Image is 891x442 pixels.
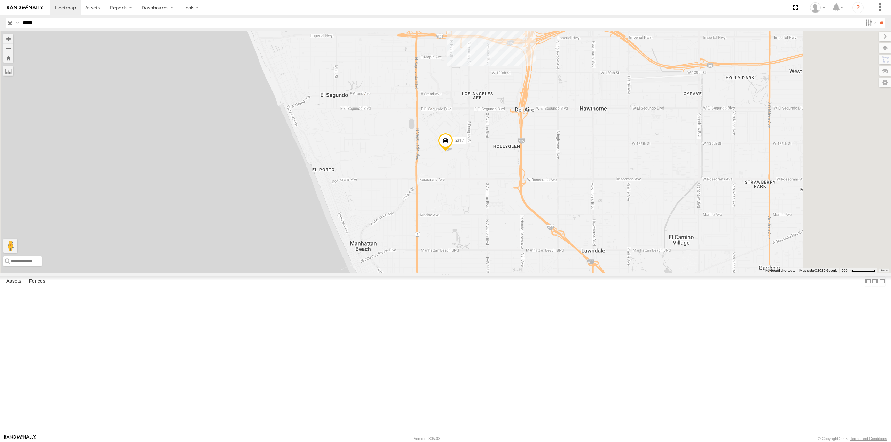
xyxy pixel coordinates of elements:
button: Zoom Home [3,53,13,63]
label: Hide Summary Table [879,276,886,287]
img: rand-logo.svg [7,5,43,10]
div: © Copyright 2025 - [818,436,887,441]
label: Dock Summary Table to the Left [865,276,872,287]
button: Zoom out [3,43,13,53]
button: Map Scale: 500 m per 63 pixels [839,268,877,273]
span: Map data ©2025 Google [799,268,837,272]
label: Search Query [15,18,20,28]
a: Terms and Conditions [850,436,887,441]
label: Search Filter Options [862,18,877,28]
i: ? [852,2,864,13]
label: Fences [25,277,49,287]
div: Dispatch [807,2,828,13]
label: Assets [3,277,25,287]
label: Dock Summary Table to the Right [872,276,878,287]
a: Visit our Website [4,435,36,442]
button: Drag Pegman onto the map to open Street View [3,239,17,253]
label: Measure [3,66,13,76]
a: Terms [881,269,888,272]
span: 500 m [842,268,852,272]
button: Zoom in [3,34,13,43]
button: Keyboard shortcuts [765,268,795,273]
label: Map Settings [879,78,891,87]
span: 5317 [455,138,464,143]
div: Version: 305.03 [414,436,440,441]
